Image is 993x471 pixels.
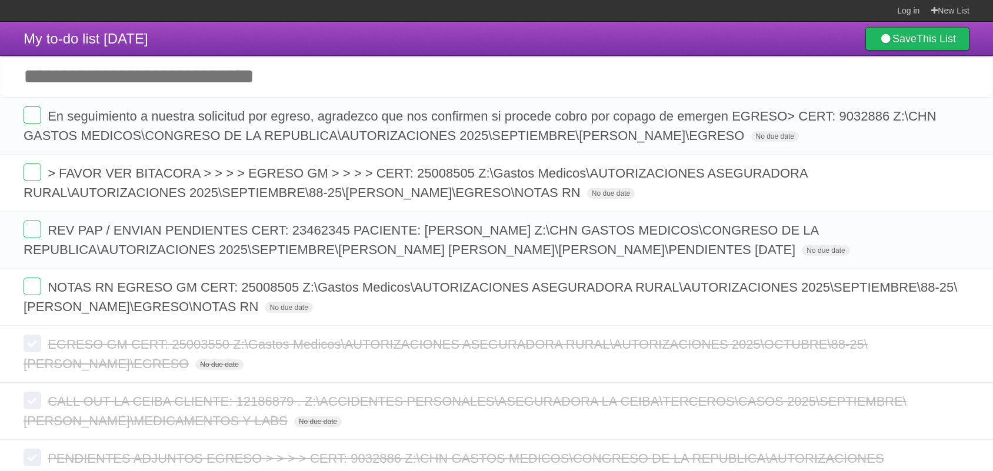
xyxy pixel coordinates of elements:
[24,166,807,200] span: > FAVOR VER BITACORA > > > > EGRESO GM > > > > CERT: 25008505 Z:\Gastos Medicos\AUTORIZACIONES AS...
[24,221,41,238] label: Done
[265,302,312,313] span: No due date
[24,394,907,428] span: CALL OUT LA CEIBA CLIENTE: 12186879 . Z:\ACCIDENTES PERSONALES\ASEGURADORA LA CEIBA\TERCEROS\CASO...
[195,359,243,370] span: No due date
[24,106,41,124] label: Done
[24,449,41,466] label: Done
[24,392,41,409] label: Done
[24,337,868,371] span: EGRESO GM CERT: 25003550 Z:\Gastos Medicos\AUTORIZACIONES ASEGURADORA RURAL\AUTORIZACIONES 2025\O...
[751,131,799,142] span: No due date
[24,223,818,257] span: REV PAP / ENVIAN PENDIENTES CERT: 23462345 PACIENTE: [PERSON_NAME] Z:\CHN GASTOS MEDICOS\CONGRESO...
[917,33,956,45] b: This List
[24,280,957,314] span: NOTAS RN EGRESO GM CERT: 25008505 Z:\Gastos Medicos\AUTORIZACIONES ASEGURADORA RURAL\AUTORIZACION...
[24,278,41,295] label: Done
[865,27,969,51] a: SaveThis List
[587,188,635,199] span: No due date
[24,335,41,352] label: Done
[24,109,937,143] span: En seguimiento a nuestra solicitud por egreso, agradezco que nos confirmen si procede cobro por c...
[294,416,342,427] span: No due date
[24,163,41,181] label: Done
[24,31,148,46] span: My to-do list [DATE]
[802,245,849,256] span: No due date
